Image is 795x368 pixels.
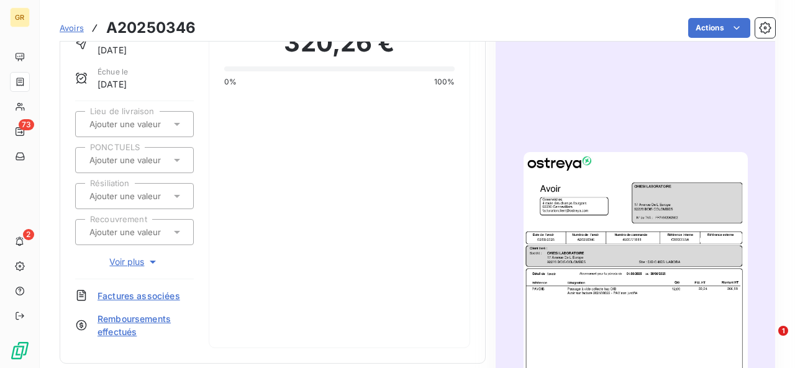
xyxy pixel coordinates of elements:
input: Ajouter une valeur [88,191,213,202]
input: Ajouter une valeur [88,155,213,166]
span: 100% [434,76,455,88]
span: Factures associées [98,289,180,302]
h3: A20250346 [106,17,196,39]
span: Échue le [98,66,128,78]
input: Ajouter une valeur [88,227,213,238]
button: Voir plus [75,255,194,269]
span: 320,26 € [284,24,394,61]
span: [DATE] [98,43,127,56]
iframe: Intercom live chat [753,326,783,356]
input: Ajouter une valeur [88,119,213,130]
span: Avoirs [60,23,84,33]
a: Avoirs [60,22,84,34]
span: 0% [224,76,237,88]
span: 1 [778,326,788,336]
img: Logo LeanPay [10,341,30,361]
button: Actions [688,18,750,38]
span: Remboursements effectués [98,312,194,338]
span: Voir plus [109,256,159,268]
span: 2 [23,229,34,240]
div: GR [10,7,30,27]
span: 73 [19,119,34,130]
span: [DATE] [98,78,128,91]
